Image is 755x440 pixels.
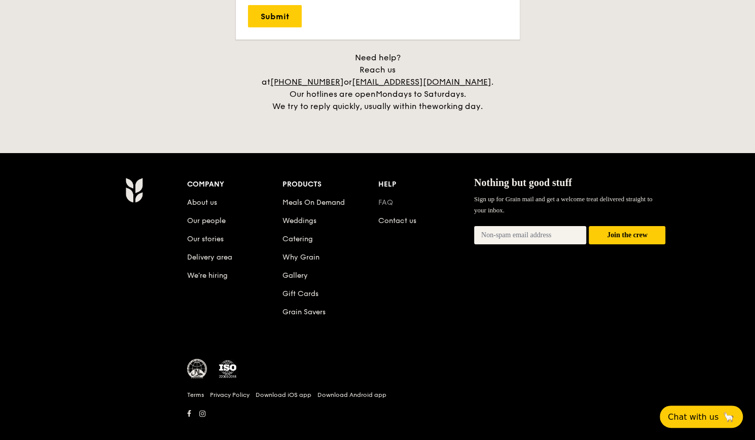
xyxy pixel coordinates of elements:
div: Help [378,177,474,192]
span: Mondays to Saturdays. [376,89,466,99]
a: [EMAIL_ADDRESS][DOMAIN_NAME] [352,77,491,87]
button: Chat with us🦙 [660,406,743,428]
a: Terms [187,391,204,399]
a: FAQ [378,198,393,207]
a: [PHONE_NUMBER] [270,77,344,87]
img: AYc88T3wAAAABJRU5ErkJggg== [125,177,143,203]
a: Our people [187,216,226,225]
span: Chat with us [668,412,718,422]
a: Download Android app [317,391,386,399]
a: Delivery area [187,253,232,262]
input: Non-spam email address [474,226,587,244]
span: working day. [432,101,483,111]
div: Company [187,177,283,192]
div: Products [282,177,378,192]
span: Sign up for Grain mail and get a welcome treat delivered straight to your inbox. [474,195,653,214]
a: Grain Savers [282,308,326,316]
a: Catering [282,235,313,243]
span: Nothing but good stuff [474,177,572,188]
input: Submit [248,5,302,27]
h6: Revision [86,421,670,429]
a: Weddings [282,216,316,225]
a: Meals On Demand [282,198,345,207]
div: Need help? Reach us at or . Our hotlines are open We try to reply quickly, usually within the [251,52,505,113]
a: Privacy Policy [210,391,249,399]
img: MUIS Halal Certified [187,359,207,379]
a: About us [187,198,217,207]
a: Our stories [187,235,224,243]
a: Why Grain [282,253,319,262]
a: We’re hiring [187,271,228,280]
a: Contact us [378,216,416,225]
a: Gift Cards [282,289,318,298]
a: Gallery [282,271,308,280]
img: ISO Certified [218,359,238,379]
span: 🦙 [723,411,735,423]
a: Download iOS app [256,391,311,399]
button: Join the crew [589,226,665,245]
